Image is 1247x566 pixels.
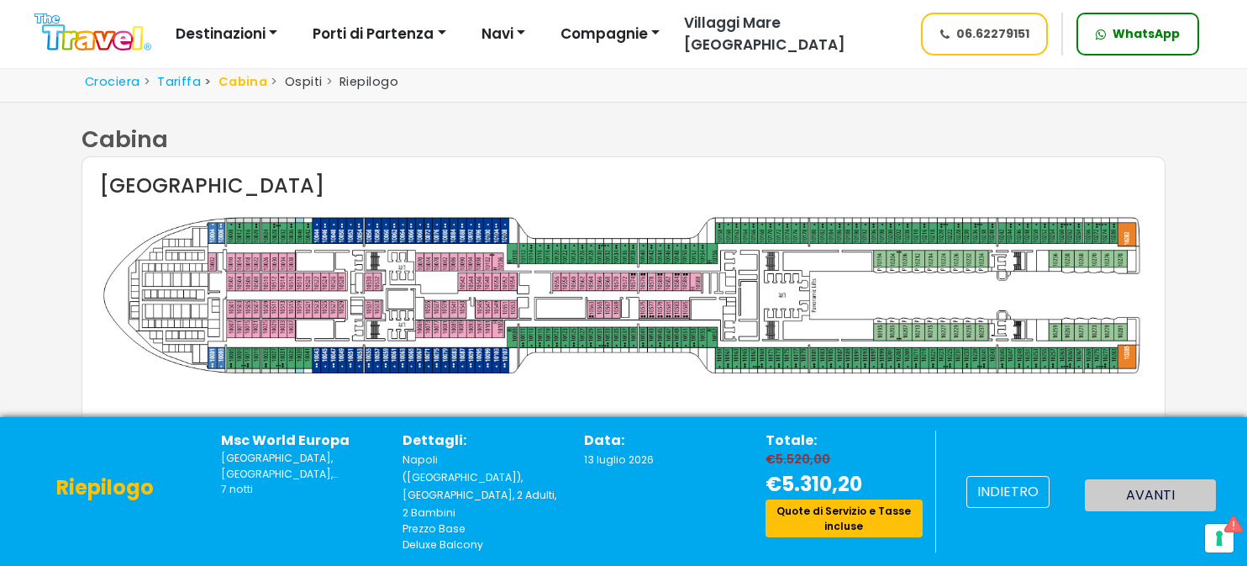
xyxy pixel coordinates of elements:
p: Dettagli: [403,431,559,451]
p: Data: [584,431,740,451]
h4: [GEOGRAPHIC_DATA] [99,174,1148,198]
h4: Riepilogo [56,476,154,500]
button: indietro [966,476,1050,508]
button: Compagnie [550,18,671,51]
img: Logo The Travel [34,13,151,51]
span: Napoli ([GEOGRAPHIC_DATA]),[GEOGRAPHIC_DATA], 2 Adulti, 2 Bambini [403,452,556,520]
a: WhatsApp [1076,13,1199,56]
button: Porti di Partenza [302,18,456,51]
div: Quote di Servizio e Tasse incluse [766,500,922,538]
li: Cabina [201,73,267,92]
small: Naples,Messina,Valletta,Barcelona,Marseille,Genoa,Naples [221,451,377,482]
span: WhatsApp [1113,25,1180,43]
span: €5.520,00 [766,451,834,468]
span: 06.62279151 [956,25,1029,43]
li: Ospiti [267,73,322,92]
a: Villaggi Mare [GEOGRAPHIC_DATA] [671,13,905,56]
p: 7 notti [221,482,377,497]
p: Msc World Europa [221,431,377,451]
p: Prezzo Base [403,521,559,537]
span: €5.310,20 [766,470,862,498]
a: 06.62279151 [921,13,1049,56]
div: Cabina [82,123,1165,157]
span: 13 luglio 2026 [584,452,654,467]
li: Riepilogo [323,73,399,92]
a: Crociera [85,73,140,90]
span: Villaggi Mare [GEOGRAPHIC_DATA] [684,13,845,55]
button: Navi [471,18,536,51]
button: Destinazioni [165,18,288,51]
p: Deluxe Balcony ( Module 17 sqm - Balcony 3 sqm - Decks 9-10 ) [403,537,559,553]
p: Totale: [766,431,922,451]
button: avanti [1085,479,1216,511]
a: Tariffa [157,73,201,90]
